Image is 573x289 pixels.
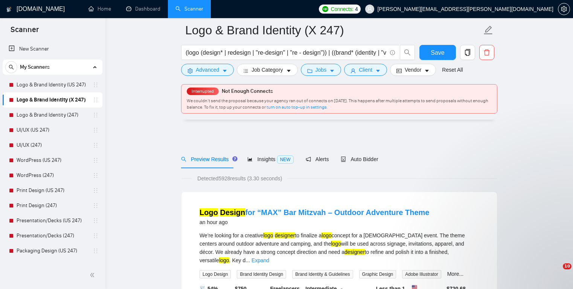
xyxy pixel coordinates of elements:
span: holder [93,127,99,133]
img: upwork-logo.png [322,6,328,12]
a: Logo & Brand Identity (US 247) [17,77,88,92]
span: Alerts [306,156,329,162]
span: folder [307,68,312,74]
a: Print Design (US 247) [17,183,88,198]
span: Advanced [196,66,219,74]
button: settingAdvancedcaret-down [181,64,234,76]
span: Save [431,48,444,57]
button: idcardVendorcaret-down [390,64,436,76]
span: holder [93,188,99,194]
a: UI/UX (US 247) [17,123,88,138]
a: More... [447,271,464,277]
mark: logo [263,232,273,238]
span: edit [483,25,493,35]
a: dashboardDashboard [126,6,160,12]
span: search [181,157,186,162]
span: holder [93,112,99,118]
span: Detected 5928 results (3.30 seconds) [192,174,287,183]
div: an hour ago [200,218,429,227]
span: Preview Results [181,156,235,162]
button: search [5,61,17,73]
button: folderJobscaret-down [301,64,341,76]
div: We’re looking for a creative to finalize a concept for a [DEMOGRAPHIC_DATA] event. The theme cent... [200,231,479,264]
span: holder [93,172,99,178]
a: WordPress (247) [17,168,88,183]
a: Logo & Brand Identity (247) [17,108,88,123]
span: Not Enough Connects [222,88,273,94]
a: Presentation/Decks (US 247) [17,213,88,228]
button: copy [460,45,475,60]
input: Scanner name... [185,21,482,40]
span: setting [558,6,570,12]
span: Jobs [315,66,327,74]
button: search [400,45,415,60]
a: turn on auto top-up in settings. [267,105,328,110]
span: My Scanners [20,60,50,75]
iframe: Intercom live chat [547,263,565,281]
a: UI/UX (247) [17,138,88,153]
mark: Design [220,208,245,217]
button: setting [558,3,570,15]
a: Reset All [442,66,463,74]
span: setting [187,68,193,74]
span: holder [93,203,99,209]
mark: logo [322,232,331,238]
span: Auto Bidder [341,156,378,162]
span: holder [93,142,99,148]
span: area-chart [247,157,253,162]
button: Save [419,45,456,60]
button: delete [479,45,494,60]
span: We couldn’t send the proposal because your agency ran out of connects on [DATE]. This happens aft... [187,98,488,110]
a: Presentation/Decks (247) [17,228,88,243]
span: caret-down [329,68,335,74]
span: holder [93,157,99,163]
span: bars [243,68,248,74]
span: Scanner [5,24,45,40]
a: Logo & Brand Identity (X 247) [17,92,88,108]
span: holder [93,97,99,103]
span: copy [460,49,475,56]
span: Insights [247,156,293,162]
li: New Scanner [3,42,102,57]
mark: logo [331,241,341,247]
span: Job Category [251,66,283,74]
span: holder [93,218,99,224]
span: Graphic Design [359,270,396,278]
mark: designer [275,232,295,238]
span: holder [93,82,99,88]
a: Print Design (247) [17,198,88,213]
span: idcard [396,68,402,74]
a: New Scanner [9,42,96,57]
span: Adobe Illustrator [402,270,441,278]
span: caret-down [424,68,430,74]
mark: logo [219,257,229,263]
a: Expand [251,257,269,263]
span: search [400,49,415,56]
span: caret-down [286,68,291,74]
a: searchScanner [175,6,203,12]
span: NEW [277,155,294,164]
span: ... [245,257,250,263]
span: Vendor [405,66,421,74]
input: Search Freelance Jobs... [186,48,387,57]
button: barsJob Categorycaret-down [237,64,297,76]
span: Interrupted [189,89,216,94]
span: Brand Identity & Guidelines [292,270,353,278]
div: Tooltip anchor [232,155,238,162]
span: info-circle [390,50,395,55]
span: notification [306,157,311,162]
span: Client [359,66,372,74]
span: Connects: [331,5,354,13]
a: homeHome [88,6,111,12]
span: robot [341,157,346,162]
span: 4 [355,5,358,13]
mark: designer [344,249,365,255]
a: setting [558,6,570,12]
a: Packaging Design (US 247) [17,243,88,258]
span: double-left [90,271,97,279]
span: user [351,68,356,74]
span: Brand Identity Design [237,270,286,278]
span: holder [93,248,99,254]
span: holder [93,233,99,239]
span: caret-down [222,68,227,74]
